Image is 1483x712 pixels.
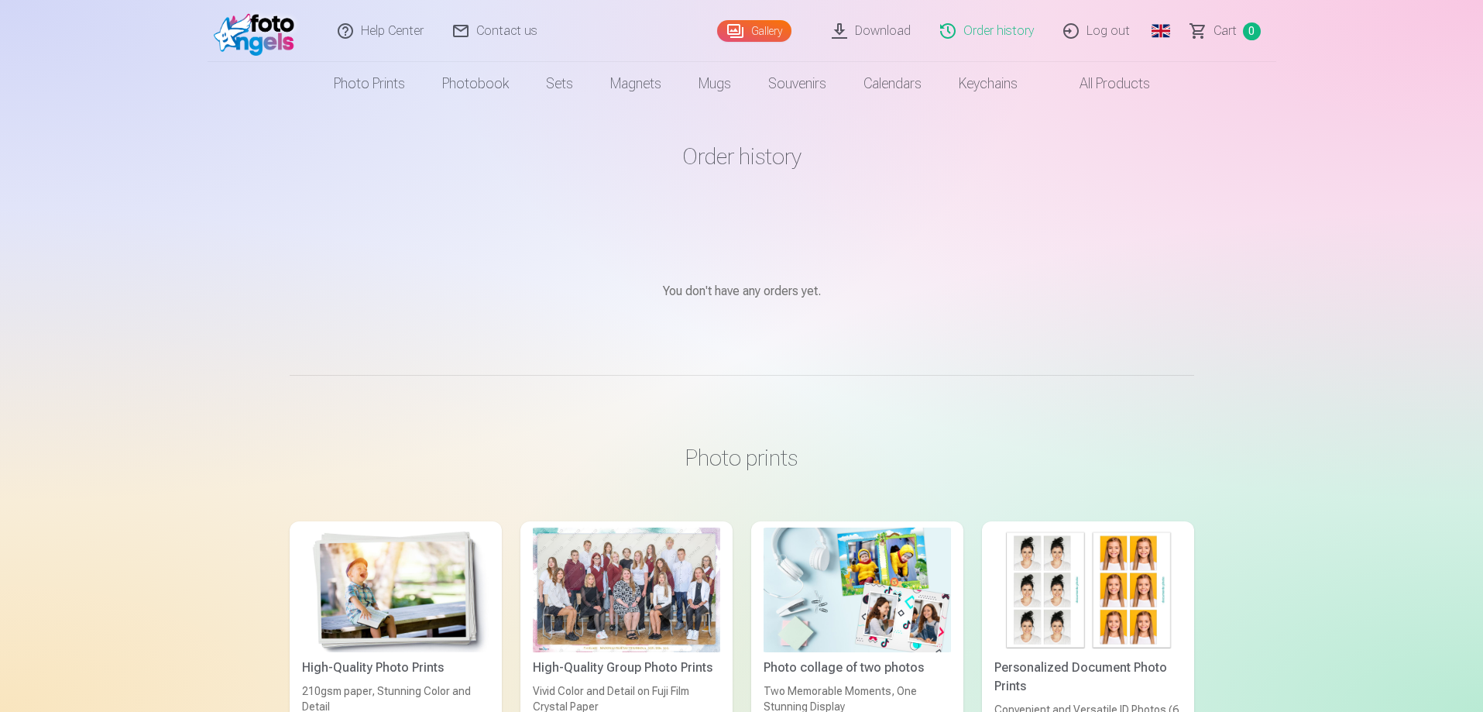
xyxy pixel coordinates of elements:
[764,528,951,652] img: Photo collage of two photos
[757,659,957,677] div: Photo collage of two photos
[290,282,1194,301] p: You don't have any orders yet.
[845,62,940,105] a: Calendars
[424,62,527,105] a: Photobook
[315,62,424,105] a: Photo prints
[302,528,489,652] img: High-Quality Photo Prints
[717,20,791,42] a: Gallery
[527,62,592,105] a: Sets
[1036,62,1169,105] a: All products
[1214,22,1237,40] span: Сart
[592,62,680,105] a: Magnets
[750,62,845,105] a: Souvenirs
[302,444,1182,472] h3: Photo prints
[988,659,1188,696] div: Personalized Document Photo Prints
[290,143,1194,170] h1: Order history
[940,62,1036,105] a: Keychains
[994,528,1182,652] img: Personalized Document Photo Prints
[214,6,303,56] img: /fa1
[527,659,726,677] div: High-Quality Group Photo Prints
[296,659,496,677] div: High-Quality Photo Prints
[1243,22,1261,40] span: 0
[680,62,750,105] a: Mugs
